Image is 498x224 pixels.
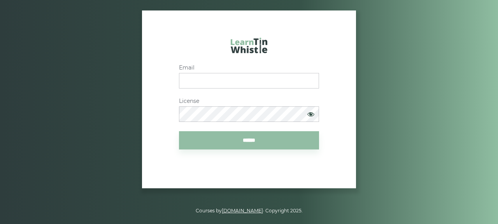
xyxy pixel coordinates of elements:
[179,64,319,71] label: Email
[231,38,267,53] img: LearnTinWhistle.com
[30,207,468,215] p: Courses by · Copyright 2025.
[222,208,263,214] a: [DOMAIN_NAME]
[179,98,319,104] label: License
[231,38,267,57] a: LearnTinWhistle.com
